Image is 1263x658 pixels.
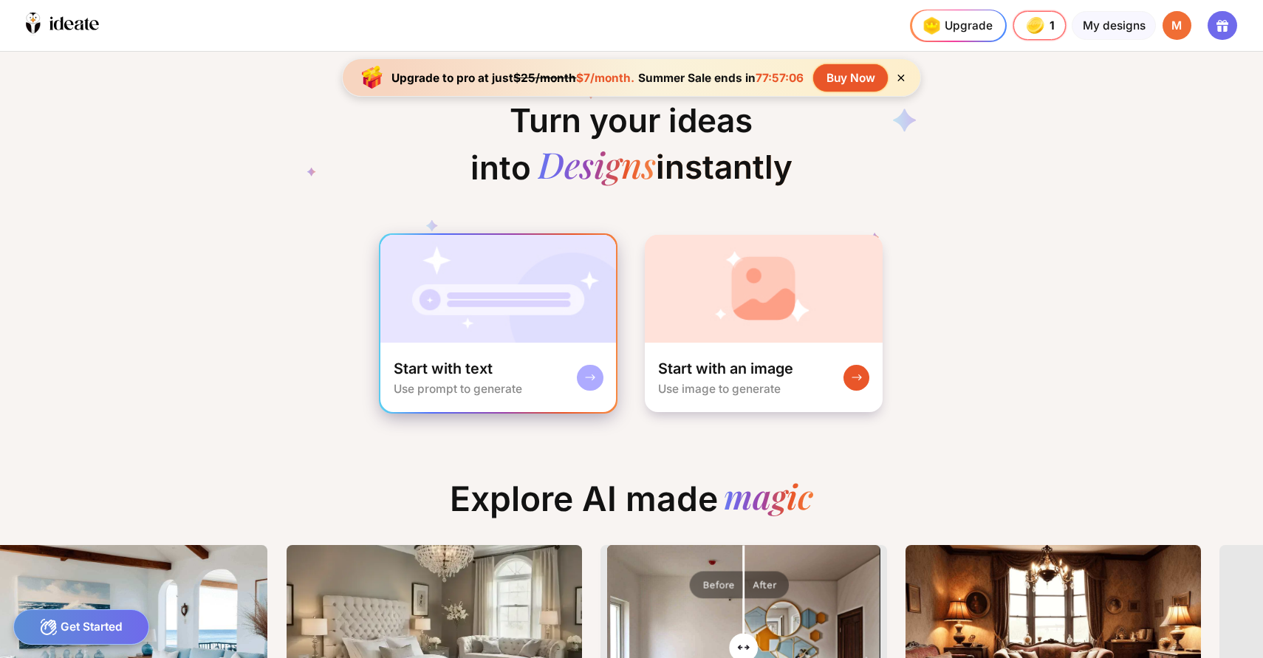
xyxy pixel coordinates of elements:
div: magic [724,479,813,519]
div: Get Started [13,609,150,645]
div: My designs [1072,11,1155,41]
div: Summer Sale ends in [634,71,807,85]
div: Upgrade to pro at just [391,71,634,85]
img: upgrade-banner-new-year-icon.gif [356,61,389,94]
div: Start with text [394,359,493,378]
div: Start with an image [658,359,793,378]
div: Buy Now [813,64,888,92]
span: $7/month. [576,71,634,85]
img: startWithImageCardBg.jpg [645,235,882,343]
div: Use prompt to generate [394,382,522,396]
div: Use image to generate [658,382,781,396]
span: 77:57:06 [756,71,804,85]
img: upgrade-nav-btn-icon.gif [918,13,944,38]
span: 1 [1050,19,1056,32]
img: startWithTextCardBg.jpg [380,235,616,343]
div: Upgrade [918,13,992,38]
div: M [1163,11,1192,41]
span: $25/month [513,71,576,85]
div: Explore AI made [437,479,826,532]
